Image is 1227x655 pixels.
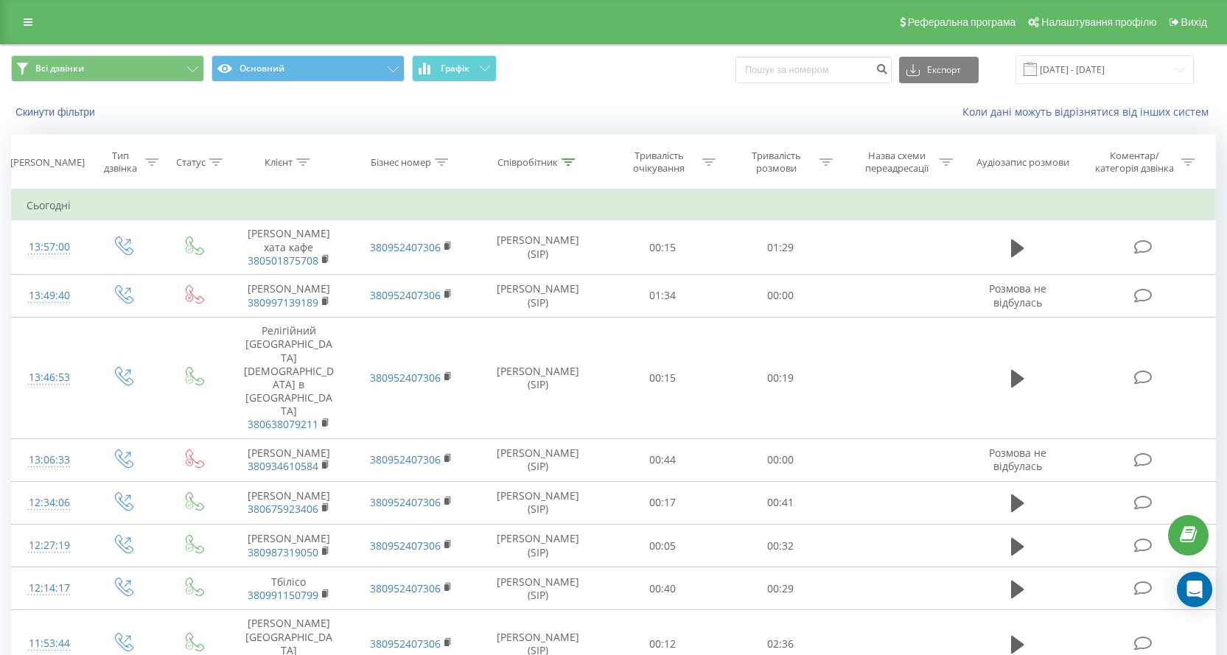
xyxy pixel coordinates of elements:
td: 00:00 [721,438,839,481]
a: 380952407306 [370,637,441,651]
div: Співробітник [497,156,558,169]
a: 380501875708 [248,253,318,267]
button: Скинути фільтри [11,105,102,119]
a: 380952407306 [370,539,441,553]
a: 380997139189 [248,295,318,309]
td: [PERSON_NAME] (SIP) [472,567,604,610]
td: 00:17 [604,481,721,524]
td: 00:00 [721,274,839,317]
a: 380952407306 [370,371,441,385]
span: Розмова не відбулась [989,446,1046,473]
span: Розмова не відбулась [989,281,1046,309]
td: 00:15 [604,220,721,275]
a: 380934610584 [248,459,318,473]
td: 01:29 [721,220,839,275]
td: Тбілісо [228,567,350,610]
td: [PERSON_NAME] (SIP) [472,318,604,439]
div: Open Intercom Messenger [1177,572,1212,607]
button: Експорт [899,57,979,83]
td: Сьогодні [12,191,1216,220]
td: [PERSON_NAME] (SIP) [472,438,604,481]
div: Бізнес номер [371,156,431,169]
div: Назва схеми переадресації [857,150,936,175]
a: 380952407306 [370,495,441,509]
span: Реферальна програма [908,16,1016,28]
td: 00:44 [604,438,721,481]
button: Основний [212,55,405,82]
div: Статус [176,156,206,169]
td: 00:40 [604,567,721,610]
td: 00:41 [721,481,839,524]
td: [PERSON_NAME] (SIP) [472,274,604,317]
td: [PERSON_NAME] [228,438,350,481]
a: 380952407306 [370,240,441,254]
button: Графік [412,55,497,82]
td: [PERSON_NAME] (SIP) [472,481,604,524]
div: 12:27:19 [27,531,72,560]
td: [PERSON_NAME] [228,274,350,317]
div: Тривалість очікування [620,150,699,175]
td: 00:32 [721,525,839,567]
div: 13:49:40 [27,281,72,310]
div: Аудіозапис розмови [976,156,1069,169]
td: Релігійний [GEOGRAPHIC_DATA][DEMOGRAPHIC_DATA] в [GEOGRAPHIC_DATA] [228,318,350,439]
div: 13:57:00 [27,233,72,262]
a: 380675923406 [248,502,318,516]
a: 380987319050 [248,545,318,559]
td: 00:05 [604,525,721,567]
div: 12:14:17 [27,574,72,603]
div: Клієнт [265,156,293,169]
a: Коли дані можуть відрізнятися вiд інших систем [962,105,1216,119]
td: 00:19 [721,318,839,439]
span: Налаштування профілю [1041,16,1156,28]
td: [PERSON_NAME] хата кафе [228,220,350,275]
button: Всі дзвінки [11,55,204,82]
a: 380952407306 [370,288,441,302]
td: [PERSON_NAME] (SIP) [472,525,604,567]
input: Пошук за номером [735,57,892,83]
span: Вихід [1181,16,1207,28]
span: Графік [441,63,469,74]
a: 380952407306 [370,581,441,595]
div: Тривалість розмови [737,150,816,175]
div: 13:46:53 [27,363,72,392]
div: 13:06:33 [27,446,72,474]
td: [PERSON_NAME] (SIP) [472,220,604,275]
div: 12:34:06 [27,488,72,517]
a: 380991150799 [248,588,318,602]
div: [PERSON_NAME] [10,156,85,169]
a: 380638079211 [248,417,318,431]
span: Всі дзвінки [35,63,84,74]
td: 01:34 [604,274,721,317]
td: 00:29 [721,567,839,610]
div: Тип дзвінка [99,150,141,175]
div: Коментар/категорія дзвінка [1091,150,1178,175]
a: 380952407306 [370,452,441,466]
td: 00:15 [604,318,721,439]
td: [PERSON_NAME] [228,525,350,567]
td: [PERSON_NAME] [228,481,350,524]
